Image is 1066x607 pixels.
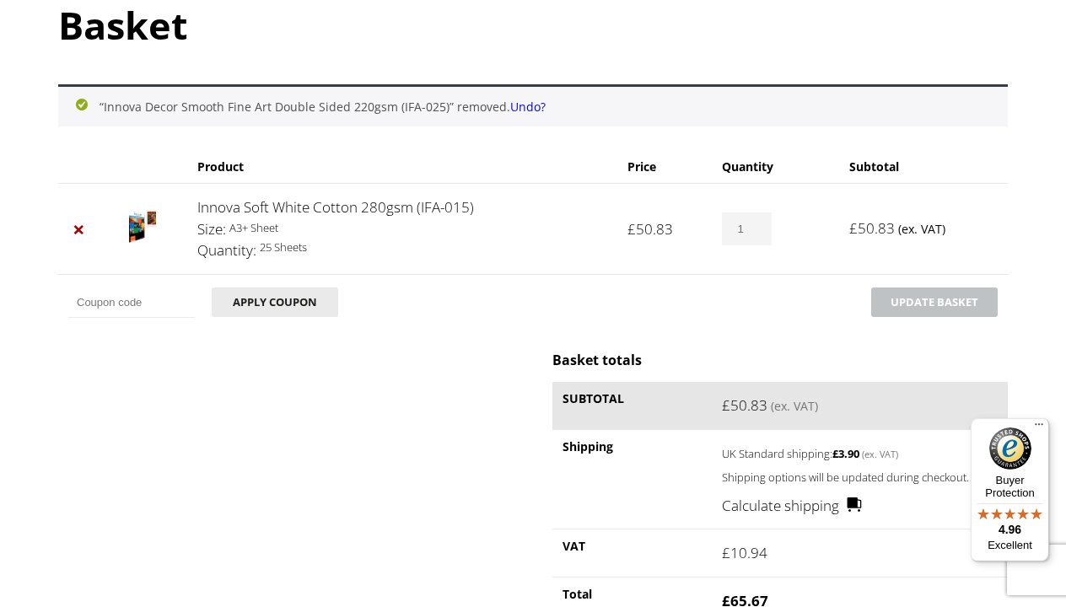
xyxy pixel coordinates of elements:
button: Update basket [871,287,998,317]
button: Trusted Shops TrustmarkBuyer Protection4.96Excellent [971,418,1049,561]
a: Calculate shipping [722,495,863,517]
span: £ [849,218,858,238]
button: Apply coupon [212,287,338,317]
p: Excellent [971,539,1049,552]
th: Shipping [552,429,712,529]
th: Subtotal [552,382,712,430]
bdi: 3.90 [832,446,859,461]
span: 4.96 [999,523,1021,536]
span: £ [627,219,636,239]
h2: Basket totals [552,351,1008,369]
th: VAT [552,529,712,577]
p: Shipping options will be updated during checkout. [722,468,998,487]
small: (ex. VAT) [862,448,898,460]
div: “Innova Decor Smooth Fine Art Double Sided 220gsm (IFA-025)” removed. [58,84,1008,126]
span: £ [832,446,838,461]
img: Trusted Shops Trustmark [989,427,1031,470]
dt: Quantity: [197,239,256,261]
th: Quantity [712,150,839,183]
span: £ [722,395,730,415]
th: Product [187,150,617,183]
a: Innova Soft White Cotton 280gsm (IFA-015) [197,197,474,217]
p: Buyer Protection [971,474,1049,499]
input: Coupon code [68,287,195,318]
button: Menu [1029,418,1049,438]
label: UK Standard shipping: [722,443,971,463]
img: Innova Soft White Cotton 280gsm (IFA-015) [129,209,156,243]
input: Product quantity [722,212,771,245]
a: Undo? [510,99,546,115]
a: Remove Innova Soft White Cotton 280gsm (IFA-015) from basket [68,218,90,240]
bdi: 50.83 [627,219,673,239]
bdi: 10.94 [722,543,767,562]
bdi: 50.83 [849,218,895,238]
th: Subtotal [839,150,1008,183]
bdi: 50.83 [722,395,767,415]
dt: Size: [197,218,226,240]
th: Price [617,150,713,183]
p: A3+ Sheet [197,218,607,238]
p: 25 Sheets [197,238,607,257]
small: (ex. VAT) [898,221,945,237]
span: £ [722,543,730,562]
small: (ex. VAT) [771,398,818,414]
